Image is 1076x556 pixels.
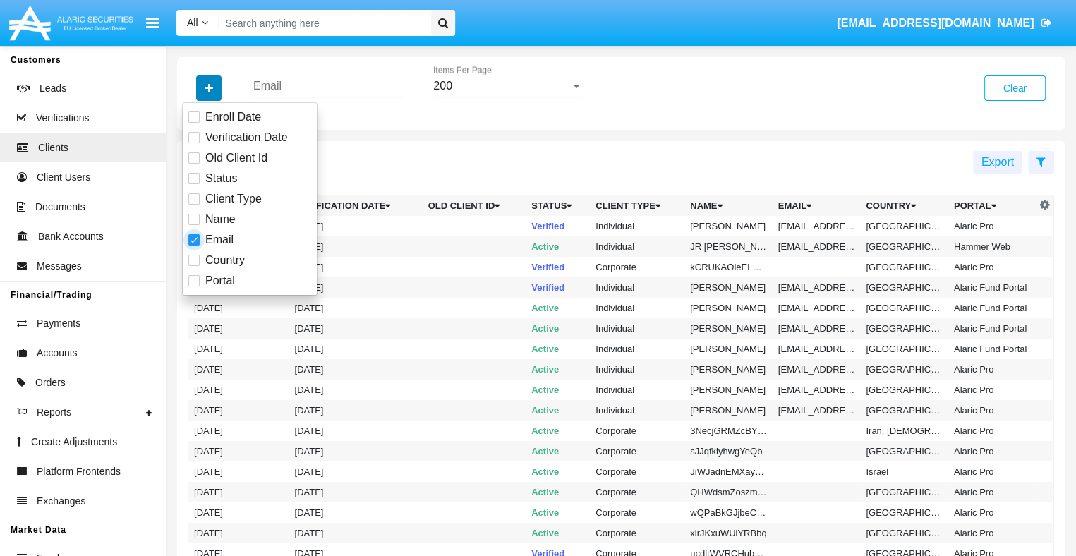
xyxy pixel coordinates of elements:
td: [DATE] [289,339,422,359]
td: [DATE] [289,380,422,400]
span: Export [981,156,1014,168]
th: Name [684,195,773,217]
td: Corporate [590,461,684,482]
span: Old Client Id [205,150,267,167]
td: [PERSON_NAME] [684,359,773,380]
td: kCRUKAOleELAUjH [684,257,773,277]
a: [EMAIL_ADDRESS][DOMAIN_NAME] [830,4,1058,43]
td: [GEOGRAPHIC_DATA] [860,441,948,461]
td: [GEOGRAPHIC_DATA] [860,400,948,421]
td: Individual [590,380,684,400]
td: [GEOGRAPHIC_DATA] [860,482,948,502]
td: QHWdsmZoszmeieu [684,482,773,502]
span: Orders [35,375,66,390]
span: Documents [35,200,85,214]
td: Corporate [590,502,684,523]
td: Active [526,400,590,421]
td: Individual [590,277,684,298]
td: [GEOGRAPHIC_DATA] [860,339,948,359]
span: Leads [40,81,66,96]
td: Individual [590,298,684,318]
td: [DATE] [289,502,422,523]
td: [PERSON_NAME] [684,216,773,236]
span: Payments [37,316,80,331]
td: [GEOGRAPHIC_DATA] [860,359,948,380]
td: [DATE] [188,502,289,523]
input: Search [219,10,426,36]
a: All [176,16,219,30]
td: Alaric Fund Portal [948,298,1036,318]
td: [GEOGRAPHIC_DATA] [860,298,948,318]
th: Email [773,195,861,217]
th: Old Client Id [423,195,526,217]
td: [DATE] [289,216,422,236]
td: [GEOGRAPHIC_DATA] [860,216,948,236]
td: Verified [526,277,590,298]
td: [PERSON_NAME] [684,339,773,359]
span: Verifications [36,111,89,126]
td: Active [526,236,590,257]
td: Individual [590,236,684,257]
span: Client Type [205,191,262,207]
td: [PERSON_NAME] [684,277,773,298]
td: [GEOGRAPHIC_DATA] [860,502,948,523]
td: Active [526,339,590,359]
td: Individual [590,359,684,380]
td: 3NecjGRMZcBYz43 [684,421,773,441]
td: Alaric Pro [948,441,1036,461]
span: Create Adjustments [31,435,117,449]
td: Alaric Fund Portal [948,277,1036,298]
td: [DATE] [289,482,422,502]
span: Messages [37,259,82,274]
td: [GEOGRAPHIC_DATA] [860,318,948,339]
td: [DATE] [289,441,422,461]
td: [DATE] [289,277,422,298]
td: [DATE] [289,236,422,257]
td: Active [526,380,590,400]
span: Client Users [37,170,90,185]
td: [GEOGRAPHIC_DATA] [860,380,948,400]
td: [DATE] [289,257,422,277]
span: Name [205,211,236,228]
th: Portal [948,195,1036,217]
td: Alaric Pro [948,380,1036,400]
td: Corporate [590,421,684,441]
td: Alaric Fund Portal [948,318,1036,339]
td: Active [526,482,590,502]
td: [DATE] [289,298,422,318]
span: Exchanges [37,494,85,509]
th: Country [860,195,948,217]
td: Alaric Pro [948,421,1036,441]
td: [DATE] [289,359,422,380]
td: Alaric Pro [948,482,1036,502]
td: Active [526,298,590,318]
td: Hammer Web [948,236,1036,257]
td: wQPaBkGJjbeCLBq [684,502,773,523]
td: Active [526,523,590,543]
td: Verified [526,257,590,277]
td: Individual [590,216,684,236]
td: [PERSON_NAME] [684,400,773,421]
th: Client Type [590,195,684,217]
td: Active [526,461,590,482]
td: xirJKxuWUlYRBbq [684,523,773,543]
td: [DATE] [188,523,289,543]
td: Corporate [590,482,684,502]
td: [DATE] [188,339,289,359]
span: Reports [37,405,71,420]
td: [DATE] [188,482,289,502]
span: All [187,17,198,28]
td: [EMAIL_ADDRESS][DOMAIN_NAME] [773,318,861,339]
td: [EMAIL_ADDRESS][DOMAIN_NAME] [773,400,861,421]
td: [DATE] [188,441,289,461]
td: Active [526,318,590,339]
td: [EMAIL_ADDRESS][DOMAIN_NAME] [773,277,861,298]
td: [DATE] [188,421,289,441]
td: Alaric Fund Portal [948,339,1036,359]
td: Active [526,502,590,523]
td: Alaric Pro [948,400,1036,421]
span: Status [205,170,237,187]
td: Individual [590,318,684,339]
span: [EMAIL_ADDRESS][DOMAIN_NAME] [837,17,1034,29]
td: [GEOGRAPHIC_DATA] [860,257,948,277]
